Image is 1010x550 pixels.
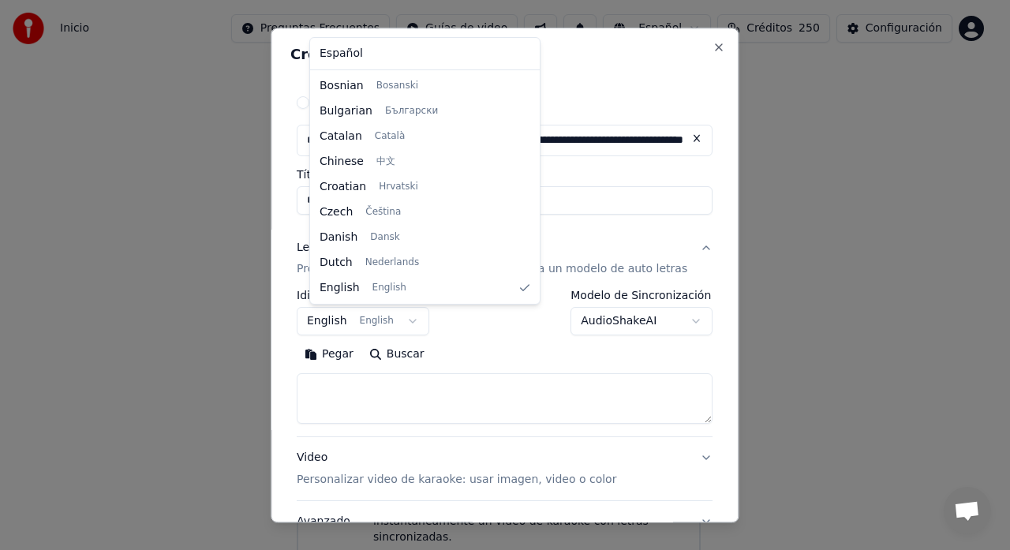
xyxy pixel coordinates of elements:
[320,78,364,94] span: Bosnian
[320,230,357,245] span: Danish
[320,46,363,62] span: Español
[375,130,405,143] span: Català
[320,103,372,119] span: Bulgarian
[376,155,395,168] span: 中文
[365,206,401,219] span: Čeština
[376,80,418,92] span: Bosanski
[320,154,364,170] span: Chinese
[320,280,360,296] span: English
[320,204,353,220] span: Czech
[365,256,419,269] span: Nederlands
[372,282,406,294] span: English
[320,179,366,195] span: Croatian
[379,181,418,193] span: Hrvatski
[370,231,399,244] span: Dansk
[320,255,353,271] span: Dutch
[385,105,438,118] span: Български
[320,129,362,144] span: Catalan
